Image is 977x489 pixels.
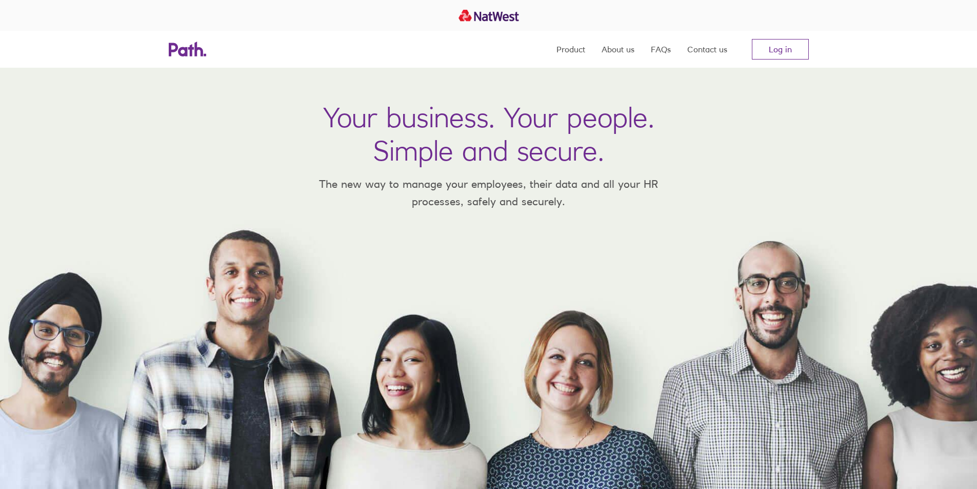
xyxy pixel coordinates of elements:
a: Product [556,31,585,68]
a: About us [602,31,634,68]
h1: Your business. Your people. Simple and secure. [323,101,654,167]
a: Contact us [687,31,727,68]
a: FAQs [651,31,671,68]
p: The new way to manage your employees, their data and all your HR processes, safely and securely. [304,175,673,210]
a: Log in [752,39,809,60]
